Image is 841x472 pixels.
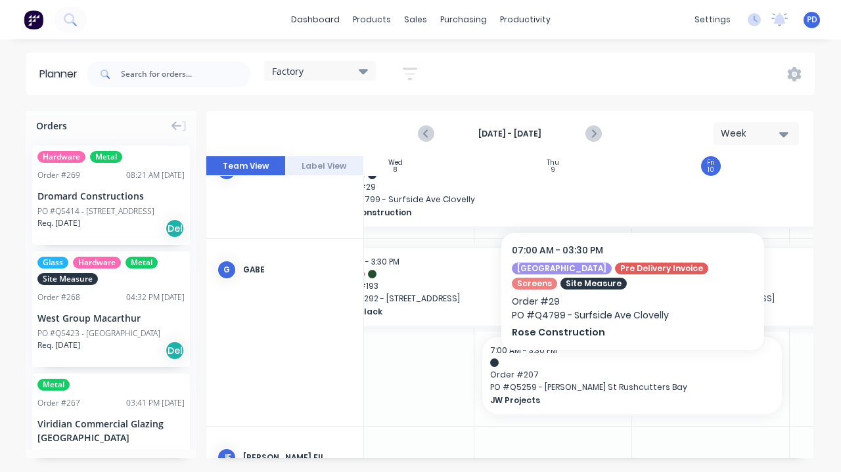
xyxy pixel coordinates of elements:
div: Order # 268 [37,291,80,303]
span: PD [807,14,817,26]
span: 7:00 AM - 3:30 PM [648,256,715,267]
span: Hardware [73,257,121,268]
span: Orders [36,119,67,133]
strong: [DATE] - [DATE] [444,128,576,140]
span: Metal [90,151,122,163]
span: Factory [272,64,304,78]
div: 8 [394,167,397,173]
span: 7:00 AM - 3:30 PM [490,345,557,356]
span: Req. [DATE] [37,217,80,229]
button: Label View [285,156,364,176]
span: Order # 193 [332,280,616,292]
div: PO #Q5423 - [GEOGRAPHIC_DATA] [37,328,160,339]
span: JW Projects [490,395,746,406]
span: Glass [37,257,68,268]
div: Fri [707,159,715,167]
div: 10 [708,167,714,173]
div: Week [721,127,781,140]
input: Search for orders... [121,61,251,87]
div: settings [688,10,737,30]
div: Planner [39,66,84,82]
div: Dromard Constructions [37,189,185,203]
div: sales [398,10,434,30]
span: PO # Q5292 - [STREET_ADDRESS] [332,293,616,305]
span: 7:00 AM - 3:30 PM [332,256,399,267]
span: Site Measure [37,273,98,285]
div: 9 [551,167,555,173]
div: Thu [547,159,559,167]
div: products [346,10,398,30]
div: Order # 267 [37,397,80,409]
div: PO #Q5378 - New Balance Shop [PERSON_NAME] [37,447,185,471]
div: Wed [388,159,403,167]
div: JF [217,448,237,467]
span: Metal [37,379,70,391]
div: Del [165,219,185,238]
img: Factory [24,10,43,30]
span: Hardware [37,151,85,163]
div: West Group Macarthur [37,311,185,325]
button: Team View [206,156,285,176]
span: PO # Q5259 - [PERSON_NAME] St Rushcutters Bay [490,381,774,393]
div: 08:21 AM [DATE] [126,169,185,181]
button: Week [714,122,799,145]
div: purchasing [434,10,493,30]
div: Gabe [243,264,353,276]
div: PO #Q5414 - [STREET_ADDRESS] [37,205,154,217]
div: 04:32 PM [DATE] [126,291,185,303]
div: 03:41 PM [DATE] [126,397,185,409]
div: productivity [493,10,557,30]
span: Req. [DATE] [37,339,80,351]
span: Metal [125,257,158,268]
div: Viridian Commercial Glazing [GEOGRAPHIC_DATA] [37,417,185,444]
span: Blanc Black [332,306,588,318]
div: Order # 269 [37,169,80,181]
a: dashboard [284,10,346,30]
div: G [217,260,237,280]
div: [PERSON_NAME] Fil [243,452,353,463]
span: Order # 207 [490,369,774,381]
div: Del [165,341,185,360]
